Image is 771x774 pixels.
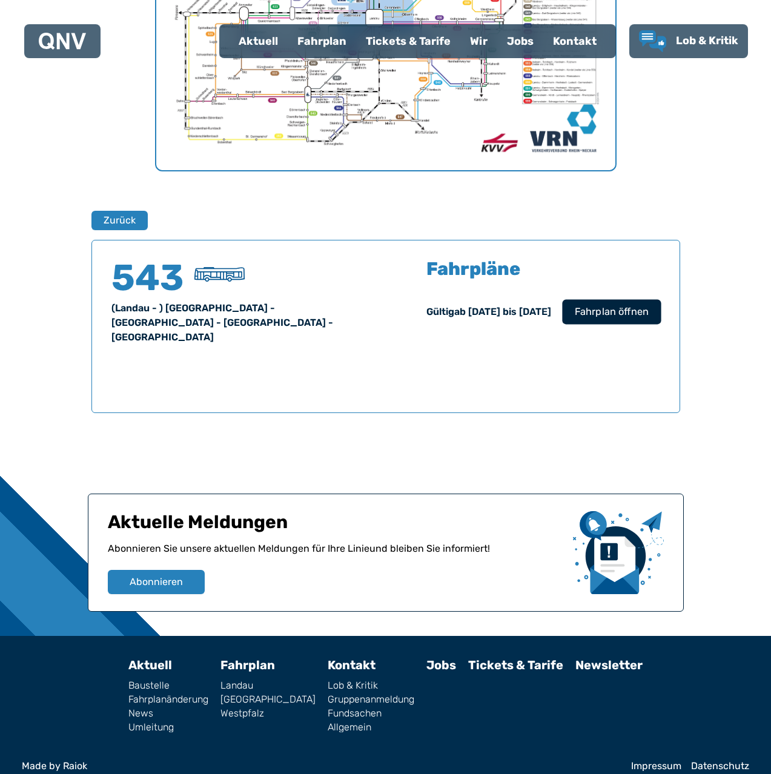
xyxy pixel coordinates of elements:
img: Überlandbus [194,267,245,282]
a: Umleitung [128,723,208,732]
span: Fahrplan öffnen [574,305,648,319]
a: Lob & Kritik [328,681,414,690]
a: Gruppenanmeldung [328,695,414,704]
a: Kontakt [543,25,606,57]
a: Jobs [497,25,543,57]
button: Fahrplan öffnen [562,299,661,324]
a: Newsletter [575,658,643,672]
a: Aktuell [229,25,288,57]
p: Abonnieren Sie unsere aktuellen Meldungen für Ihre Linie und bleiben Sie informiert! [108,541,563,570]
a: Fahrplanänderung [128,695,208,704]
a: Fahrplan [288,25,356,57]
a: Tickets & Tarife [468,658,563,672]
a: Westpfalz [220,709,316,718]
a: Tickets & Tarife [356,25,460,57]
a: Impressum [631,761,681,771]
button: Zurück [91,211,148,230]
a: Baustelle [128,681,208,690]
a: News [128,709,208,718]
a: [GEOGRAPHIC_DATA] [220,695,316,704]
a: Zurück [91,211,140,230]
a: Wir [460,25,497,57]
a: Kontakt [328,658,376,672]
a: Aktuell [128,658,172,672]
a: Allgemein [328,723,414,732]
span: Lob & Kritik [676,34,738,47]
a: Fahrplan [220,658,275,672]
a: Fundsachen [328,709,414,718]
a: Lob & Kritik [639,30,738,52]
a: Landau [220,681,316,690]
h5: Fahrpläne [426,260,520,278]
div: (Landau - ) [GEOGRAPHIC_DATA] - [GEOGRAPHIC_DATA] - [GEOGRAPHIC_DATA] - [GEOGRAPHIC_DATA] [111,301,371,345]
button: Abonnieren [108,570,205,594]
h1: Aktuelle Meldungen [108,511,563,541]
a: Jobs [426,658,456,672]
h4: 543 [111,260,184,296]
a: Made by Raiok [22,761,621,771]
a: Datenschutz [691,761,749,771]
img: newsletter [573,511,664,594]
span: Abonnieren [130,575,183,589]
a: QNV Logo [39,29,86,53]
div: Gültig ab [DATE] bis [DATE] [426,305,551,319]
img: QNV Logo [39,33,86,50]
